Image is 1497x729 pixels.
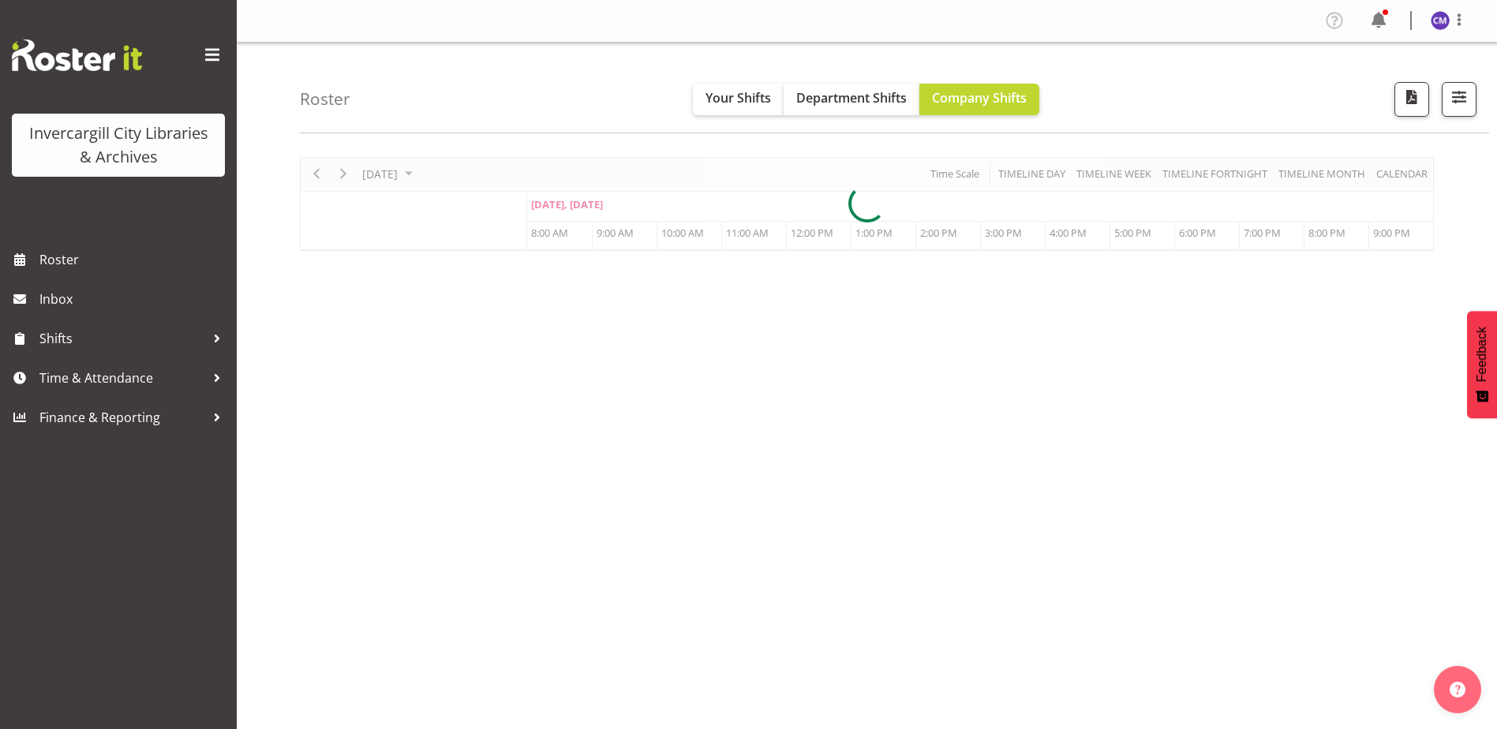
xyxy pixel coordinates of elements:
[39,287,229,311] span: Inbox
[1431,11,1450,30] img: chamique-mamolo11658.jpg
[1450,682,1465,697] img: help-xxl-2.png
[39,406,205,429] span: Finance & Reporting
[12,39,142,71] img: Rosterit website logo
[1467,311,1497,418] button: Feedback - Show survey
[39,366,205,390] span: Time & Attendance
[1442,82,1476,117] button: Filter Shifts
[784,84,919,115] button: Department Shifts
[1394,82,1429,117] button: Download a PDF of the roster for the current day
[705,89,771,107] span: Your Shifts
[39,248,229,271] span: Roster
[693,84,784,115] button: Your Shifts
[919,84,1039,115] button: Company Shifts
[39,327,205,350] span: Shifts
[796,89,907,107] span: Department Shifts
[1475,327,1489,382] span: Feedback
[28,121,209,169] div: Invercargill City Libraries & Archives
[300,90,350,108] h4: Roster
[932,89,1027,107] span: Company Shifts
